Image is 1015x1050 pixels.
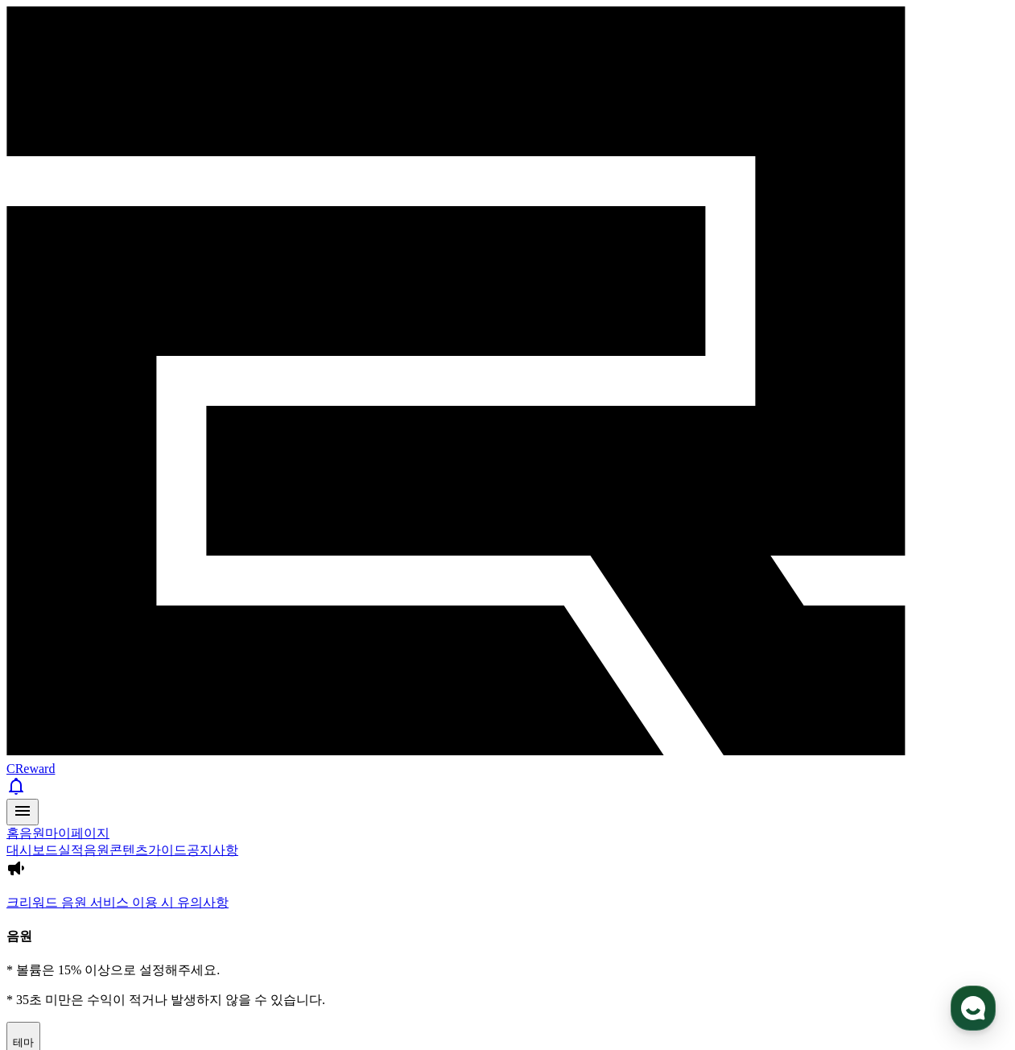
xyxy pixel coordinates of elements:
a: 콘텐츠 [109,843,148,857]
a: 크리워드 음원 서비스 이용 시 유의사항 [6,895,1009,912]
a: 대시보드 [6,843,58,857]
p: * 볼륨은 15% 이상으로 설정해주세요. [6,962,1009,979]
span: CReward [6,762,55,775]
p: 테마 [13,1036,34,1050]
a: 음원 [19,826,45,840]
a: 실적 [58,843,84,857]
a: CReward [6,747,1009,775]
a: 공지사항 [187,843,238,857]
a: 가이드 [148,843,187,857]
h4: 음원 [6,928,1009,945]
a: 마이페이지 [45,826,109,840]
a: 음원 [84,843,109,857]
a: 홈 [6,826,19,840]
p: * 35초 미만은 수익이 적거나 발생하지 않을 수 있습니다. [6,992,1009,1009]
